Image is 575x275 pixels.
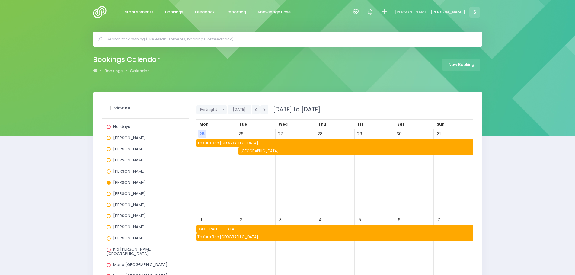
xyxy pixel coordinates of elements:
[239,122,247,127] span: Tue
[395,9,430,15] span: [PERSON_NAME],
[104,68,123,74] a: Bookings
[200,122,209,127] span: Mon
[226,9,246,15] span: Reporting
[107,35,474,44] input: Search for anything (like establishments, bookings, or feedback)
[196,233,473,241] span: Te Kura Reo Rua o Waikirikiri
[165,9,183,15] span: Bookings
[356,130,364,138] span: 29
[118,6,158,18] a: Establishments
[113,168,146,174] span: [PERSON_NAME]
[196,105,227,114] button: Fortnight
[316,130,324,138] span: 28
[395,130,403,138] span: 30
[316,216,324,224] span: 4
[276,130,285,138] span: 27
[190,6,220,18] a: Feedback
[200,105,219,114] span: Fortnight
[113,191,146,197] span: [PERSON_NAME]
[258,9,291,15] span: Knowledge Base
[276,216,285,224] span: 3
[269,105,320,114] span: [DATE] to [DATE]
[395,216,403,224] span: 6
[113,124,130,130] span: Holidays
[430,9,465,15] span: [PERSON_NAME]
[107,246,153,256] span: Kia [PERSON_NAME][GEOGRAPHIC_DATA]
[356,216,364,224] span: 5
[93,6,110,18] img: Logo
[198,130,206,138] span: 25
[237,216,245,224] span: 2
[113,146,146,152] span: [PERSON_NAME]
[113,202,146,208] span: [PERSON_NAME]
[113,213,146,219] span: [PERSON_NAME]
[195,9,215,15] span: Feedback
[93,56,160,64] h2: Bookings Calendar
[237,130,245,138] span: 26
[196,139,473,147] span: Te Kura Reo Rua o Waikirikiri
[113,180,146,185] span: [PERSON_NAME]
[160,6,188,18] a: Bookings
[435,216,443,224] span: 7
[222,6,251,18] a: Reporting
[123,9,153,15] span: Establishments
[239,147,473,155] span: Makauri School
[196,225,473,233] span: Makauri School
[469,7,480,18] span: S
[113,224,146,230] span: [PERSON_NAME]
[442,59,480,71] a: New Booking
[437,122,445,127] span: Sun
[397,122,404,127] span: Sat
[197,216,206,224] span: 1
[113,235,146,241] span: [PERSON_NAME]
[279,122,288,127] span: Wed
[113,157,146,163] span: [PERSON_NAME]
[228,105,251,114] button: [DATE]
[113,135,146,141] span: [PERSON_NAME]
[253,6,296,18] a: Knowledge Base
[113,262,168,267] span: Mana [GEOGRAPHIC_DATA]
[114,105,130,111] strong: View all
[130,68,149,74] a: Calendar
[358,122,363,127] span: Fri
[318,122,326,127] span: Thu
[435,130,443,138] span: 31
